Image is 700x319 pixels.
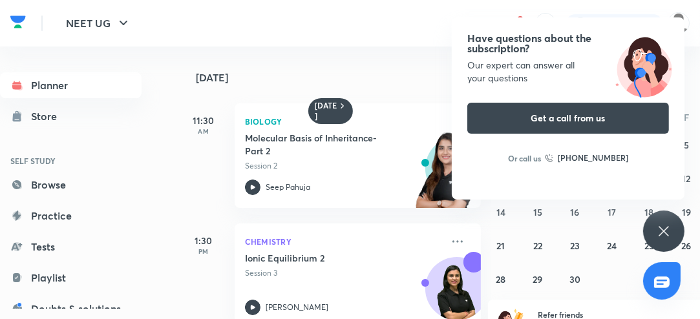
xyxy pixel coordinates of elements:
[571,206,580,218] abbr: September 16, 2025
[644,206,653,218] abbr: September 18, 2025
[684,139,689,151] abbr: September 5, 2025
[266,181,310,193] p: Seep Pahuja
[684,111,689,123] abbr: Friday
[266,302,328,313] p: [PERSON_NAME]
[245,234,442,249] p: Chemistry
[639,235,659,256] button: September 25, 2025
[491,269,511,289] button: September 28, 2025
[602,201,622,222] button: September 17, 2025
[31,108,65,124] div: Store
[315,101,337,121] h6: [DATE]
[178,247,229,255] p: PM
[58,10,139,36] button: NEET UG
[535,13,556,34] button: avatar
[491,235,511,256] button: September 21, 2025
[676,168,697,189] button: September 12, 2025
[618,17,631,30] img: streak
[558,152,628,165] h6: [PHONE_NUMBER]
[491,201,511,222] button: September 14, 2025
[676,134,697,155] button: September 5, 2025
[178,234,229,247] h5: 1:30
[607,240,617,252] abbr: September 24, 2025
[178,127,229,135] p: AM
[569,273,580,285] abbr: September 30, 2025
[245,132,406,158] h5: Molecular Basis of Inheritance- Part 2
[496,206,505,218] abbr: September 14, 2025
[570,240,580,252] abbr: September 23, 2025
[682,172,690,185] abbr: September 12, 2025
[565,269,586,289] button: September 30, 2025
[644,240,654,252] abbr: September 25, 2025
[533,273,543,285] abbr: September 29, 2025
[467,103,669,134] button: Get a call from us
[467,59,669,85] div: Our expert can answer all your questions
[565,235,586,256] button: September 23, 2025
[527,235,548,256] button: September 22, 2025
[245,160,442,172] p: Session 2
[410,132,481,221] img: unacademy
[496,273,505,285] abbr: September 28, 2025
[467,33,669,54] h4: Have questions about the subscription?
[508,152,541,164] p: Or call us
[602,235,622,256] button: September 24, 2025
[533,206,542,218] abbr: September 15, 2025
[682,206,691,218] abbr: September 19, 2025
[676,201,697,222] button: September 19, 2025
[545,152,628,165] a: [PHONE_NUMBER]
[639,201,659,222] button: September 18, 2025
[245,267,442,279] p: Session 3
[608,206,616,218] abbr: September 17, 2025
[533,240,542,252] abbr: September 22, 2025
[178,114,229,127] h5: 11:30
[10,12,26,32] img: Company Logo
[681,240,691,252] abbr: September 26, 2025
[603,33,684,98] img: ttu_illustration_new.svg
[527,201,548,222] button: September 15, 2025
[668,12,690,34] img: Nishi raghuwanshi
[527,269,548,289] button: September 29, 2025
[496,240,505,252] abbr: September 21, 2025
[565,201,586,222] button: September 16, 2025
[10,12,26,35] a: Company Logo
[245,114,442,129] p: Biology
[245,252,406,265] h5: Ionic Equilibrium 2
[196,72,494,83] h4: [DATE]
[676,235,697,256] button: September 26, 2025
